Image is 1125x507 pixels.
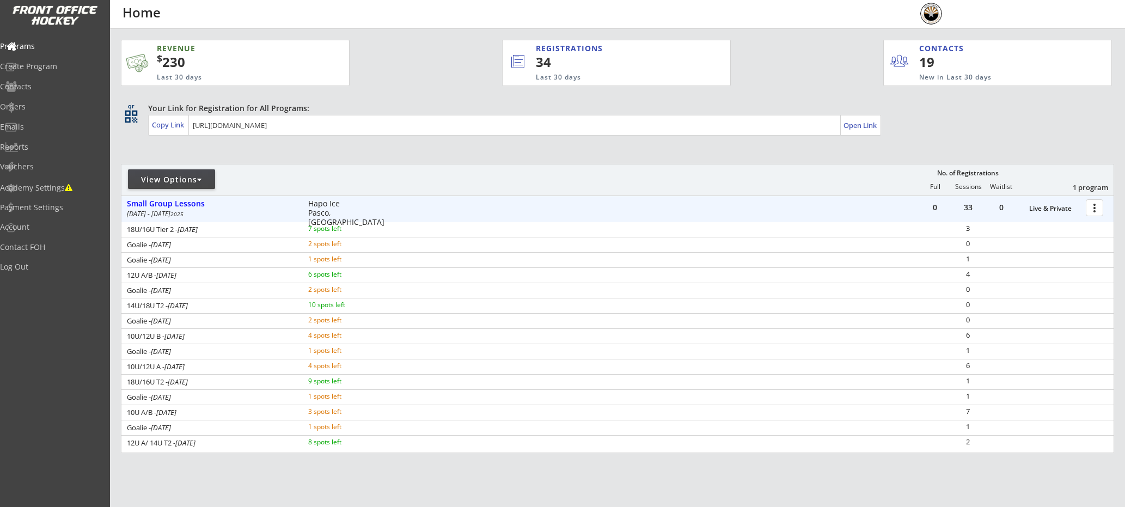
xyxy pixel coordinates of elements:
div: Open Link [843,121,878,130]
div: Copy Link [152,120,186,130]
div: 6 [952,362,984,369]
div: New in Last 30 days [919,73,1061,82]
div: 230 [157,53,315,71]
div: Waitlist [985,183,1017,191]
div: Goalie - [127,287,294,294]
div: 14U/18U T2 - [127,302,294,309]
div: 1 [952,255,984,262]
div: 34 [536,53,694,71]
div: 1 [952,423,984,430]
div: 1 program [1051,182,1108,192]
div: 0 [952,301,984,308]
div: 1 spots left [308,393,378,400]
div: 1 [952,347,984,354]
div: 12U A/B - [127,272,294,279]
button: qr_code [123,108,139,125]
div: REGISTRATIONS [536,43,680,54]
em: [DATE] [151,392,171,402]
div: Goalie - [127,424,294,431]
div: Sessions [952,183,985,191]
em: 2025 [170,210,184,218]
div: 18U/16U T2 - [127,378,294,386]
div: 7 [952,408,984,415]
div: 1 spots left [308,347,378,354]
div: Goalie - [127,317,294,325]
div: 9 spots left [308,378,378,384]
div: Last 30 days [157,73,296,82]
a: Open Link [843,118,878,133]
em: [DATE] [168,377,188,387]
em: [DATE] [151,346,171,356]
div: 8 spots left [308,439,378,445]
div: 0 [952,286,984,293]
div: 12U A/ 14U T2 - [127,439,294,447]
div: 6 [952,332,984,339]
div: [DATE] - [DATE] [127,211,294,217]
div: qr [124,103,137,110]
div: Goalie - [127,348,294,355]
div: 3 spots left [308,408,378,415]
em: [DATE] [156,270,176,280]
div: Full [919,183,951,191]
div: 10U/12U A - [127,363,294,370]
div: 4 spots left [308,332,378,339]
div: Hapo Ice Pasco, [GEOGRAPHIC_DATA] [308,199,394,227]
div: 1 [952,393,984,400]
em: [DATE] [164,362,185,371]
div: Small Group Lessons [127,199,297,209]
div: View Options [128,174,215,185]
div: 0 [919,204,951,211]
div: Goalie - [127,256,294,264]
div: Last 30 days [536,73,686,82]
div: Live & Private [1029,205,1080,212]
div: 4 spots left [308,363,378,369]
div: Goalie - [127,394,294,401]
div: 19 [919,53,986,71]
div: 6 spots left [308,271,378,278]
div: 7 spots left [308,225,378,232]
em: [DATE] [156,407,176,417]
div: 0 [985,204,1018,211]
em: [DATE] [164,331,185,341]
div: REVENUE [157,43,296,54]
em: [DATE] [168,301,188,310]
div: Your Link for Registration for All Programs: [148,103,1080,114]
div: 2 spots left [308,317,378,323]
em: [DATE] [151,423,171,432]
div: Goalie - [127,241,294,248]
div: 3 [952,225,984,232]
div: No. of Registrations [934,169,1001,177]
div: 0 [952,316,984,323]
div: 0 [952,240,984,247]
div: 1 [952,377,984,384]
em: [DATE] [151,240,171,249]
div: 33 [952,204,985,211]
button: more_vert [1086,199,1103,216]
em: [DATE] [151,316,171,326]
div: CONTACTS [919,43,969,54]
div: 2 [952,438,984,445]
div: 10U/12U B - [127,333,294,340]
sup: $ [157,52,162,65]
em: [DATE] [175,438,195,448]
div: 4 [952,271,984,278]
div: 2 spots left [308,286,378,293]
div: 1 spots left [308,256,378,262]
div: 18U/16U Tier 2 - [127,226,294,233]
em: [DATE] [151,285,171,295]
div: 1 spots left [308,424,378,430]
div: 10U A/B - [127,409,294,416]
div: 2 spots left [308,241,378,247]
em: [DATE] [151,255,171,265]
div: 10 spots left [308,302,378,308]
em: [DATE] [178,224,198,234]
